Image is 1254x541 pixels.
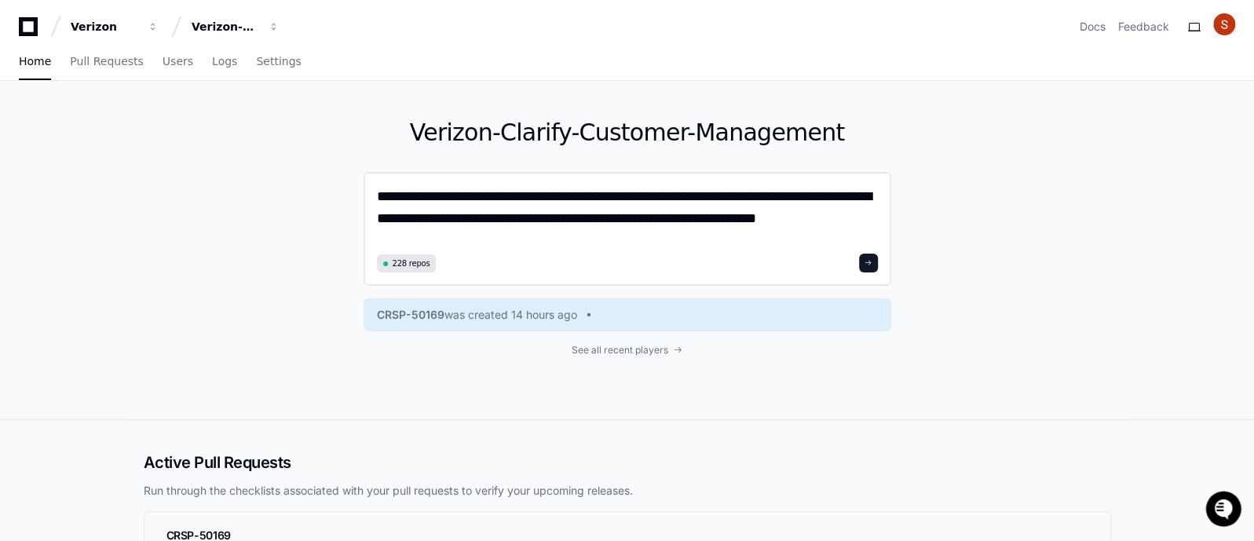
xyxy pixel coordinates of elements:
[19,44,51,80] a: Home
[53,133,205,145] div: We're offline, we'll be back soon
[156,165,190,177] span: Pylon
[163,57,193,66] span: Users
[70,44,143,80] a: Pull Requests
[1204,489,1246,532] iframe: Open customer support
[267,122,286,141] button: Start new chat
[364,344,891,356] a: See all recent players
[111,164,190,177] a: Powered byPylon
[163,44,193,80] a: Users
[377,307,444,323] span: CRSP-50169
[19,57,51,66] span: Home
[192,19,259,35] div: Verizon-Clarify-Customer-Management
[53,117,258,133] div: Start new chat
[16,63,286,88] div: Welcome
[71,19,138,35] div: Verizon
[256,44,301,80] a: Settings
[1118,19,1169,35] button: Feedback
[444,307,577,323] span: was created 14 hours ago
[16,16,47,47] img: PlayerZero
[212,44,237,80] a: Logs
[185,13,286,41] button: Verizon-Clarify-Customer-Management
[16,117,44,145] img: 1736555170064-99ba0984-63c1-480f-8ee9-699278ef63ed
[572,344,668,356] span: See all recent players
[1080,19,1106,35] a: Docs
[256,57,301,66] span: Settings
[364,119,891,147] h1: Verizon-Clarify-Customer-Management
[377,307,878,323] a: CRSP-50169was created 14 hours ago
[144,483,1111,499] p: Run through the checklists associated with your pull requests to verify your upcoming releases.
[212,57,237,66] span: Logs
[70,57,143,66] span: Pull Requests
[1213,13,1235,35] img: ACg8ocLg2_KGMaESmVdPJoxlc_7O_UeM10l1C5GIc0P9QNRQFTV7=s96-c
[393,258,430,269] span: 228 repos
[64,13,165,41] button: Verizon
[144,451,1111,473] h2: Active Pull Requests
